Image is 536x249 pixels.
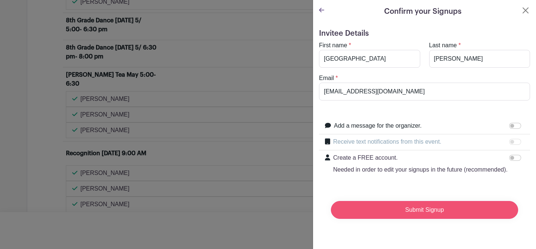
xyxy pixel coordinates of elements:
p: Create a FREE account. [333,153,508,162]
input: Verified by Zero Phishing [319,50,420,68]
label: Email [319,74,334,83]
h5: Invitee Details [319,29,530,38]
p: Needed in order to edit your signups in the future (recommended). [333,165,508,174]
label: Add a message for the organizer. [334,121,422,130]
input: Submit Signup [331,201,518,219]
label: Receive text notifications from this event. [333,137,441,146]
button: Close [521,6,530,15]
label: First name [319,41,347,50]
label: Last name [429,41,457,50]
h5: Confirm your Signups [384,6,462,17]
